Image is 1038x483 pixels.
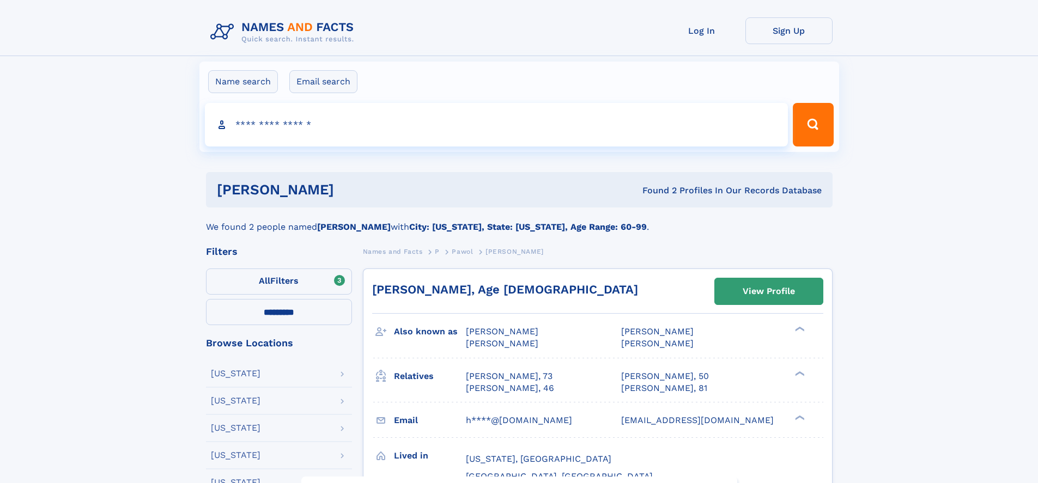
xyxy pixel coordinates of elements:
[394,447,466,465] h3: Lived in
[792,370,805,377] div: ❯
[658,17,745,44] a: Log In
[452,244,473,258] a: Pawol
[409,222,647,232] b: City: [US_STATE], State: [US_STATE], Age Range: 60-99
[715,278,823,304] a: View Profile
[206,247,352,256] div: Filters
[211,424,260,432] div: [US_STATE]
[621,382,707,394] a: [PERSON_NAME], 81
[745,17,833,44] a: Sign Up
[466,326,538,337] span: [PERSON_NAME]
[211,396,260,405] div: [US_STATE]
[452,248,473,255] span: Pawol
[208,70,278,93] label: Name search
[621,415,774,425] span: [EMAIL_ADDRESS][DOMAIN_NAME]
[205,103,788,146] input: search input
[317,222,391,232] b: [PERSON_NAME]
[394,322,466,341] h3: Also known as
[466,382,554,394] a: [PERSON_NAME], 46
[206,268,352,295] label: Filters
[466,370,553,382] a: [PERSON_NAME], 73
[435,248,440,255] span: P
[792,414,805,421] div: ❯
[289,70,357,93] label: Email search
[206,17,363,47] img: Logo Names and Facts
[743,279,795,304] div: View Profile
[394,367,466,386] h3: Relatives
[372,283,638,296] a: [PERSON_NAME], Age [DEMOGRAPHIC_DATA]
[792,326,805,333] div: ❯
[621,338,694,349] span: [PERSON_NAME]
[485,248,544,255] span: [PERSON_NAME]
[435,244,440,258] a: P
[466,471,653,481] span: [GEOGRAPHIC_DATA], [GEOGRAPHIC_DATA]
[259,276,270,286] span: All
[217,183,488,197] h1: [PERSON_NAME]
[394,411,466,430] h3: Email
[206,338,352,348] div: Browse Locations
[793,103,833,146] button: Search Button
[466,338,538,349] span: [PERSON_NAME]
[206,207,833,234] div: We found 2 people named with .
[211,451,260,460] div: [US_STATE]
[621,326,694,337] span: [PERSON_NAME]
[488,185,822,197] div: Found 2 Profiles In Our Records Database
[211,369,260,378] div: [US_STATE]
[466,454,611,464] span: [US_STATE], [GEOGRAPHIC_DATA]
[621,370,709,382] a: [PERSON_NAME], 50
[363,244,423,258] a: Names and Facts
